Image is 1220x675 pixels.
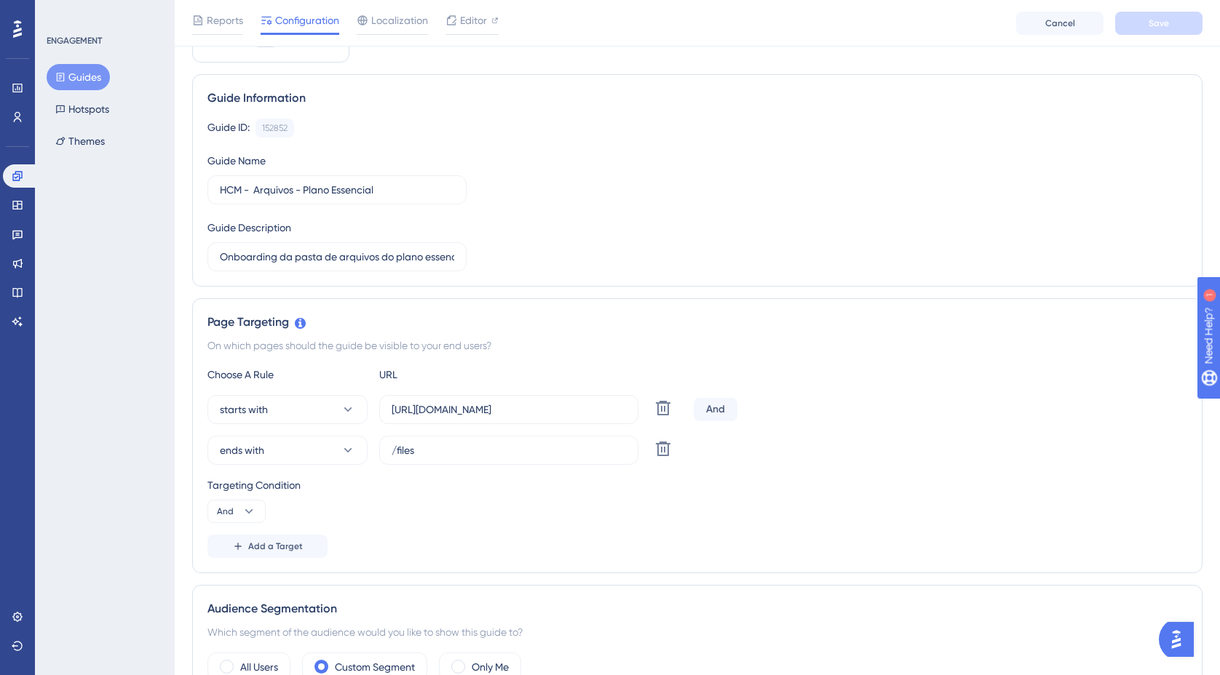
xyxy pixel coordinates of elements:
span: Reports [207,12,243,29]
div: 152852 [262,122,288,134]
span: Need Help? [34,4,91,21]
div: ENGAGEMENT [47,35,102,47]
div: Page Targeting [207,313,1187,331]
button: Save [1115,12,1203,35]
button: Cancel [1016,12,1104,35]
div: Targeting Condition [207,476,1187,494]
iframe: UserGuiding AI Assistant Launcher [1159,618,1203,661]
button: And [207,500,266,523]
div: Guide Information [207,89,1187,107]
input: yourwebsite.com/path [392,442,626,458]
span: And [217,506,234,517]
button: ends with [207,436,368,465]
div: Guide ID: [207,119,250,137]
span: Configuration [275,12,339,29]
button: Add a Target [207,535,328,558]
input: Type your Guide’s Name here [220,182,454,198]
input: Type your Guide’s Description here [220,249,454,265]
button: Hotspots [47,96,118,122]
span: ends with [220,442,264,459]
span: Localization [371,12,428,29]
span: starts with [220,401,268,418]
div: URL [379,366,539,383]
div: On which pages should the guide be visible to your end users? [207,337,1187,354]
div: Guide Name [207,152,266,169]
div: Guide Description [207,219,291,236]
div: And [694,398,737,421]
button: Guides [47,64,110,90]
button: Themes [47,128,114,154]
span: Save [1149,17,1169,29]
div: 1 [101,7,106,19]
div: Which segment of the audience would you like to show this guide to? [207,623,1187,641]
div: Audience Segmentation [207,600,1187,618]
div: Choose A Rule [207,366,368,383]
span: Cancel [1045,17,1075,29]
input: yourwebsite.com/path [392,402,626,418]
span: Add a Target [248,540,303,552]
button: starts with [207,395,368,424]
span: Editor [460,12,487,29]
